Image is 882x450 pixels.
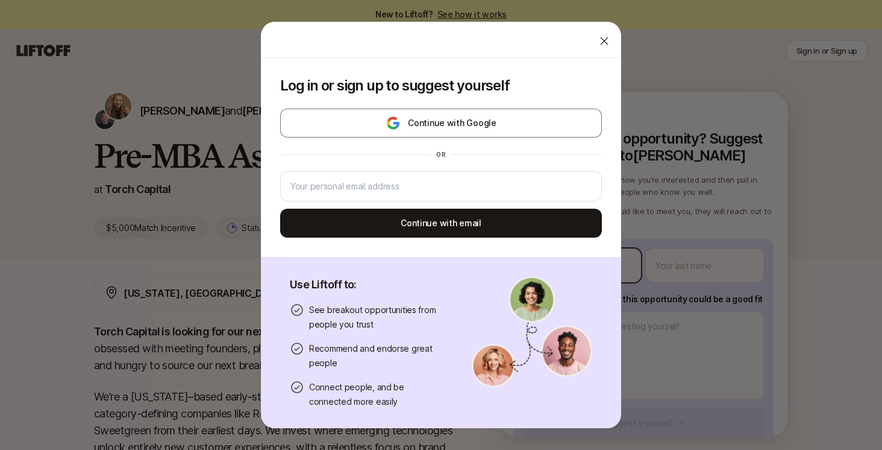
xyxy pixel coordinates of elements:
p: Connect people, and be connected more easily [309,380,443,409]
p: Use Liftoff to: [290,276,443,293]
p: Recommend and endorse great people [309,341,443,370]
img: google-logo [386,116,401,130]
p: Log in or sign up to suggest yourself [280,77,602,94]
input: Your personal email address [290,179,592,194]
button: Continue with Google [280,109,602,138]
p: See breakout opportunities from people you trust [309,303,443,332]
img: signup-banner [472,276,592,387]
button: Continue with email [280,209,602,238]
div: or [431,150,451,159]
